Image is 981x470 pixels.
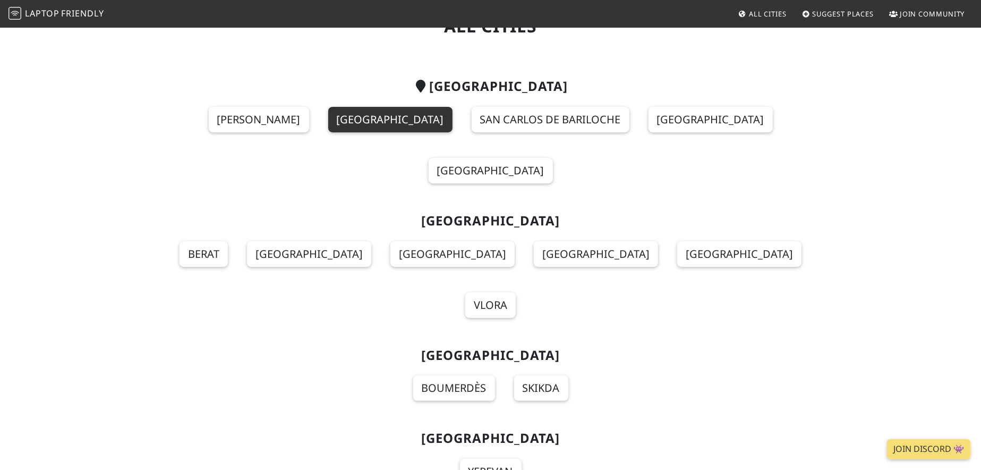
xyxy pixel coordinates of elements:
a: [GEOGRAPHIC_DATA] [534,241,658,267]
h1: All Cities [147,16,835,36]
a: [GEOGRAPHIC_DATA] [649,107,773,132]
span: All Cities [749,9,787,19]
h2: [GEOGRAPHIC_DATA] [147,348,835,363]
a: Join Discord 👾 [887,439,970,459]
span: Laptop [25,7,59,19]
a: Skikda [514,375,568,401]
a: [GEOGRAPHIC_DATA] [677,241,801,267]
a: Berat [180,241,228,267]
a: [GEOGRAPHIC_DATA] [429,158,553,183]
span: Join Community [900,9,965,19]
a: San Carlos de Bariloche [472,107,629,132]
img: LaptopFriendly [8,7,21,20]
a: Suggest Places [798,4,878,23]
h2: [GEOGRAPHIC_DATA] [147,213,835,229]
a: Join Community [885,4,969,23]
a: [GEOGRAPHIC_DATA] [390,241,515,267]
h2: [GEOGRAPHIC_DATA] [147,431,835,446]
span: Suggest Places [813,9,874,19]
a: [PERSON_NAME] [209,107,309,132]
a: All Cities [734,4,791,23]
a: [GEOGRAPHIC_DATA] [328,107,453,132]
h2: [GEOGRAPHIC_DATA] [147,79,835,94]
a: LaptopFriendly LaptopFriendly [8,5,104,23]
span: Friendly [61,7,104,19]
a: [GEOGRAPHIC_DATA] [247,241,371,267]
a: Vlora [465,292,516,318]
a: Boumerdès [413,375,495,401]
